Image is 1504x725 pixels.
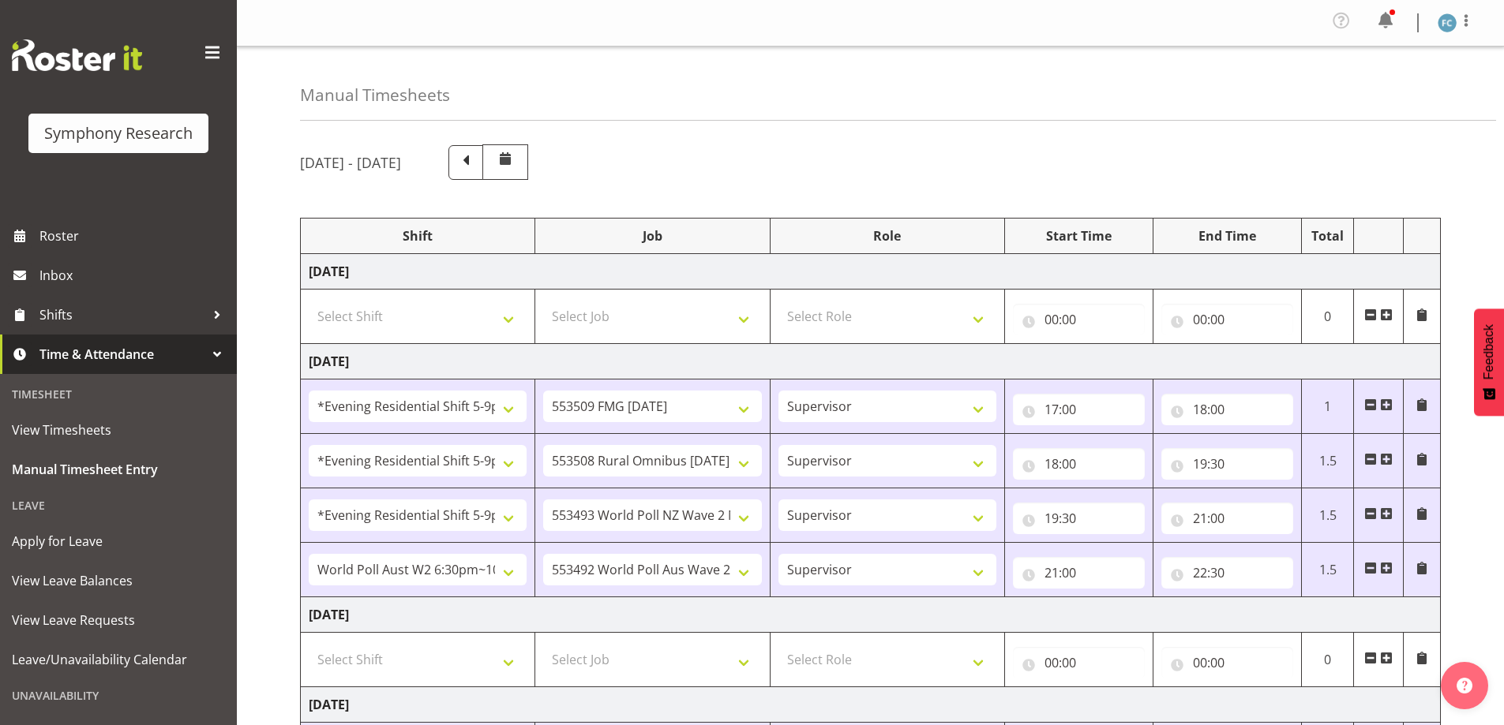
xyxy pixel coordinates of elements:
[39,303,205,327] span: Shifts
[1301,290,1354,344] td: 0
[4,600,233,640] a: View Leave Requests
[12,608,225,632] span: View Leave Requests
[12,418,225,442] span: View Timesheets
[39,224,229,248] span: Roster
[1301,434,1354,488] td: 1.5
[1301,488,1354,543] td: 1.5
[1301,633,1354,687] td: 0
[4,679,233,712] div: Unavailability
[12,39,142,71] img: Rosterit website logo
[1013,226,1145,245] div: Start Time
[1013,647,1145,678] input: Click to select...
[4,450,233,489] a: Manual Timesheet Entry
[1301,379,1354,434] td: 1
[1161,394,1293,425] input: Click to select...
[1161,304,1293,335] input: Click to select...
[12,648,225,671] span: Leave/Unavailability Calendar
[1161,226,1293,245] div: End Time
[4,489,233,521] div: Leave
[1013,557,1145,589] input: Click to select...
[1161,557,1293,589] input: Click to select...
[1310,226,1346,245] div: Total
[1013,304,1145,335] input: Click to select...
[4,410,233,450] a: View Timesheets
[1438,13,1457,32] img: fisi-cook-lagatule1979.jpg
[44,121,193,145] div: Symphony Research
[39,342,205,366] span: Time & Attendance
[1161,503,1293,534] input: Click to select...
[300,154,401,171] h5: [DATE] - [DATE]
[301,344,1441,379] td: [DATE]
[39,263,229,287] span: Inbox
[301,254,1441,290] td: [DATE]
[1161,448,1293,480] input: Click to select...
[301,597,1441,633] td: [DATE]
[1161,647,1293,678] input: Click to select...
[4,640,233,679] a: Leave/Unavailability Calendar
[4,378,233,410] div: Timesheet
[778,226,996,245] div: Role
[12,458,225,481] span: Manual Timesheet Entry
[1482,324,1496,379] span: Feedback
[300,86,450,104] h4: Manual Timesheets
[1474,308,1504,416] button: Feedback - Show survey
[4,561,233,600] a: View Leave Balances
[301,687,1441,723] td: [DATE]
[1013,503,1145,534] input: Click to select...
[1013,448,1145,480] input: Click to select...
[12,529,225,553] span: Apply for Leave
[309,226,527,245] div: Shift
[543,226,761,245] div: Job
[1013,394,1145,425] input: Click to select...
[1457,678,1472,693] img: help-xxl-2.png
[4,521,233,561] a: Apply for Leave
[12,569,225,592] span: View Leave Balances
[1301,543,1354,597] td: 1.5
